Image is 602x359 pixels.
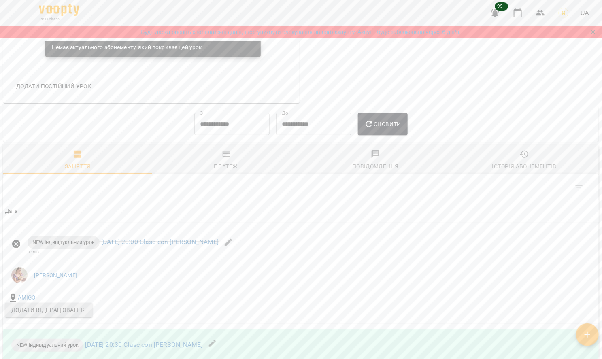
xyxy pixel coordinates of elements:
img: Voopty Logo [39,4,79,16]
div: Table Toolbar [3,174,599,200]
img: 8d0eeeb81da45b061d9d13bc87c74316.png [558,7,569,19]
a: Будь ласка оновіть свої платіжні данні, щоб уникнути блокування вашого акаунту. Акаунт буде забло... [141,28,461,36]
a: [DATE] 20:30 Clase con [PERSON_NAME] [85,341,203,348]
span: Додати відпрацювання [11,305,86,315]
a: AMIGO [18,294,36,302]
span: For Business [39,17,79,22]
div: Історія абонементів [492,161,556,171]
span: NEW Індивідуальний урок [11,341,83,349]
button: Фільтр [570,178,589,197]
span: UA [581,8,589,17]
div: Дата [5,206,18,216]
span: Оновити [364,119,401,129]
span: 99+ [495,2,508,11]
div: Платежі [214,161,239,171]
div: Заняття [65,161,91,171]
button: Додати постійний урок [13,79,94,93]
a: [PERSON_NAME] [34,272,77,280]
span: Додати постійний урок [16,81,91,91]
span: Дата [5,206,597,216]
div: відміна [28,249,219,254]
div: Повідомлення [352,161,399,171]
a: [DATE] 20:00 Clase con [PERSON_NAME] [101,238,219,246]
img: 598c81dcb499f295e991862bd3015a7d.JPG [11,267,28,283]
button: Оновити [358,113,408,136]
button: Закрити сповіщення [587,26,599,38]
span: NEW Індивідуальний урок [28,238,100,246]
button: Menu [10,3,29,23]
div: Немає актуального абонементу, який покриває цей урок [52,40,202,55]
button: UA [577,5,592,20]
button: Додати відпрацювання [5,303,93,317]
div: Sort [5,206,18,216]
